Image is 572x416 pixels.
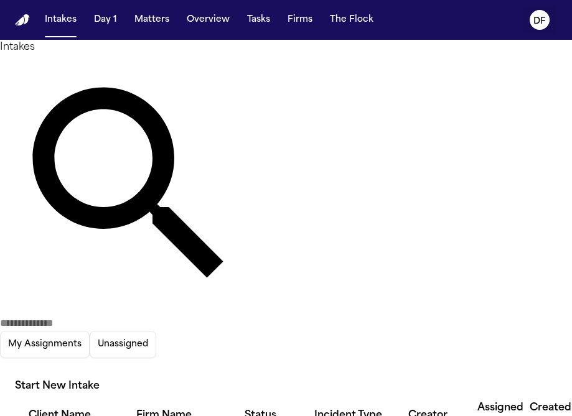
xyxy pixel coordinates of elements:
button: Matters [129,9,174,31]
button: Unassigned [90,331,156,358]
button: Intakes [40,9,82,31]
button: Overview [182,9,235,31]
button: Day 1 [89,9,122,31]
button: Tasks [242,9,275,31]
button: Firms [283,9,317,31]
a: Home [15,14,30,26]
button: The Flock [325,9,378,31]
img: Finch Logo [15,14,30,26]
